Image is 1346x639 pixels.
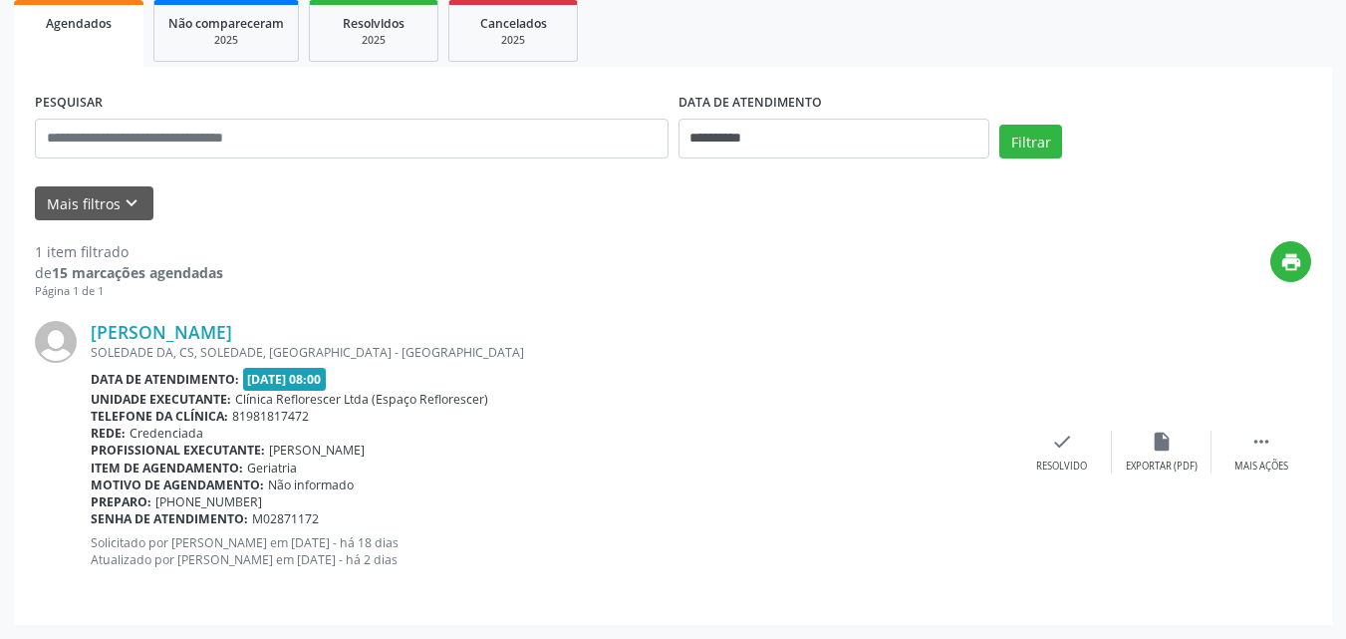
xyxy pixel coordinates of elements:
[91,425,126,442] b: Rede:
[168,33,284,48] div: 2025
[343,15,404,32] span: Resolvidos
[1270,241,1311,282] button: print
[91,371,239,388] b: Data de atendimento:
[252,510,319,527] span: M02871172
[463,33,563,48] div: 2025
[324,33,423,48] div: 2025
[91,460,243,477] b: Item de agendamento:
[91,391,231,408] b: Unidade executante:
[91,321,232,343] a: [PERSON_NAME]
[480,15,547,32] span: Cancelados
[1151,431,1173,453] i: insert_drive_file
[52,263,223,282] strong: 15 marcações agendadas
[91,477,264,493] b: Motivo de agendamento:
[269,442,365,459] span: [PERSON_NAME]
[268,477,354,493] span: Não informado
[121,192,142,214] i: keyboard_arrow_down
[678,88,822,119] label: DATA DE ATENDIMENTO
[1280,251,1302,273] i: print
[1126,460,1198,474] div: Exportar (PDF)
[35,241,223,262] div: 1 item filtrado
[155,493,262,510] span: [PHONE_NUMBER]
[35,88,103,119] label: PESQUISAR
[91,493,151,510] b: Preparo:
[232,408,309,425] span: 81981817472
[1036,460,1087,474] div: Resolvido
[130,425,203,442] span: Credenciada
[1051,431,1073,453] i: check
[235,391,488,408] span: Clínica Reflorescer Ltda (Espaço Reflorescer)
[35,283,223,300] div: Página 1 de 1
[247,460,297,477] span: Geriatria
[91,442,265,459] b: Profissional executante:
[1234,460,1288,474] div: Mais ações
[35,321,77,363] img: img
[91,510,248,527] b: Senha de atendimento:
[243,368,327,391] span: [DATE] 08:00
[1250,431,1272,453] i: 
[91,534,1012,568] p: Solicitado por [PERSON_NAME] em [DATE] - há 18 dias Atualizado por [PERSON_NAME] em [DATE] - há 2...
[35,186,153,221] button: Mais filtroskeyboard_arrow_down
[35,262,223,283] div: de
[999,125,1062,159] button: Filtrar
[91,408,228,425] b: Telefone da clínica:
[46,15,112,32] span: Agendados
[91,344,1012,361] div: SOLEDADE DA, CS, SOLEDADE, [GEOGRAPHIC_DATA] - [GEOGRAPHIC_DATA]
[168,15,284,32] span: Não compareceram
